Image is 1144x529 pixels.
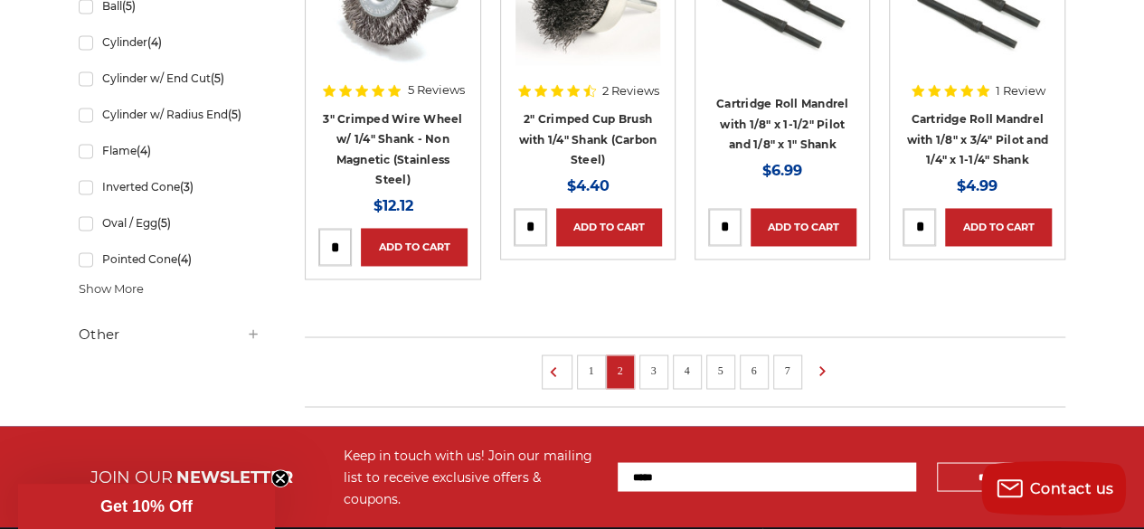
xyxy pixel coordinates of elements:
button: Contact us [981,461,1126,515]
span: Show More [79,280,144,298]
span: $6.99 [762,162,802,179]
span: 1 Review [996,85,1045,97]
span: (3) [180,180,194,194]
a: 6 [745,360,763,380]
a: Cartridge Roll Mandrel with 1/8" x 3/4" Pilot and 1/4" x 1-1/4" Shank [906,112,1048,166]
a: Cartridge Roll Mandrel with 1/8" x 1-1/2" Pilot and 1/8" x 1" Shank [716,97,849,151]
span: Get 10% Off [100,497,193,515]
a: Flame [79,135,260,166]
a: 3" Crimped Wire Wheel w/ 1/4" Shank - Non Magnetic (Stainless Steel) [323,112,462,187]
span: 5 Reviews [407,84,464,96]
a: Add to Cart [751,208,856,246]
a: 7 [779,360,797,380]
span: $4.99 [957,177,997,194]
h5: Other [79,323,260,345]
span: (5) [157,216,171,230]
span: (5) [228,108,241,121]
span: NEWSLETTER [176,467,293,486]
button: Close teaser [271,469,289,487]
span: (5) [211,71,224,85]
a: Add to Cart [945,208,1051,246]
a: Cylinder [79,26,260,58]
a: 1 [582,360,600,380]
a: 2 [611,360,629,380]
div: Keep in touch with us! Join our mailing list to receive exclusive offers & coupons. [344,444,600,509]
a: Cylinder w/ Radius End [79,99,260,130]
span: JOIN OUR [90,467,173,486]
div: Get 10% OffClose teaser [18,484,275,529]
span: 2 Reviews [602,85,659,97]
a: Add to Cart [556,208,662,246]
a: Inverted Cone [79,171,260,203]
a: Add to Cart [361,228,467,266]
span: (4) [177,252,192,266]
span: Contact us [1030,480,1114,497]
span: (4) [137,144,151,157]
span: (4) [147,35,162,49]
a: 5 [712,360,730,380]
a: Pointed Cone [79,243,260,275]
span: $4.40 [566,177,609,194]
span: $12.12 [373,197,412,214]
a: 4 [678,360,696,380]
a: Cylinder w/ End Cut [79,62,260,94]
a: 3 [645,360,663,380]
a: Oval / Egg [79,207,260,239]
a: 2" Crimped Cup Brush with 1/4" Shank (Carbon Steel) [518,112,657,166]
